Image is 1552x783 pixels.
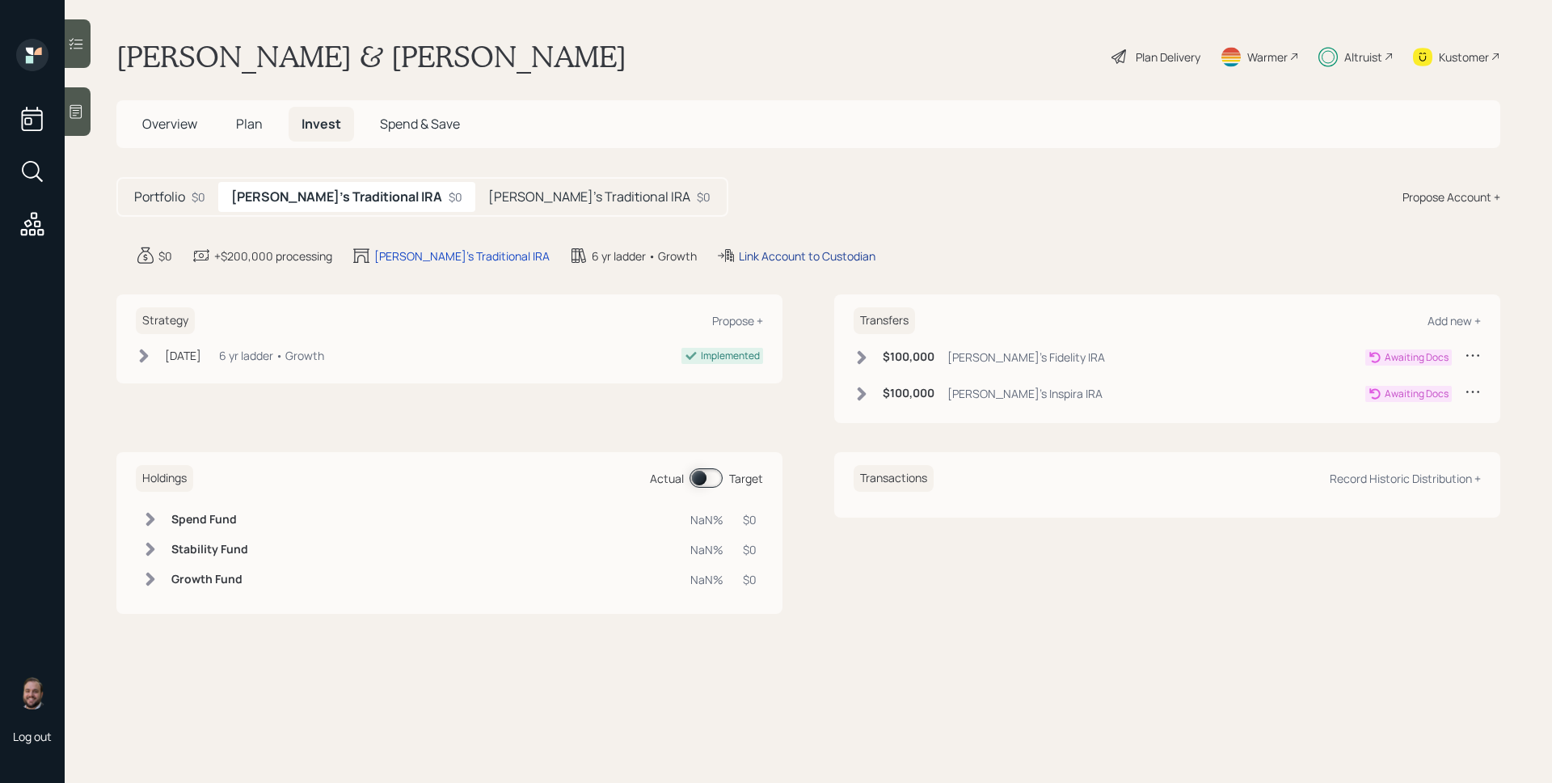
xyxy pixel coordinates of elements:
div: +$200,000 processing [214,248,332,265]
h6: Stability Fund [171,543,248,557]
div: Warmer [1247,49,1288,66]
div: Record Historic Distribution + [1330,471,1481,486]
div: $0 [743,571,757,588]
div: NaN% [690,511,723,528]
h6: $100,000 [883,350,934,364]
h5: [PERSON_NAME]'s Traditional IRA [488,189,690,205]
h5: Portfolio [134,189,185,205]
div: Awaiting Docs [1385,387,1449,401]
div: $0 [697,188,711,205]
div: 6 yr ladder • Growth [592,248,697,265]
span: Plan [236,115,263,133]
h6: Growth Fund [171,573,248,586]
div: Link Account to Custodian [739,248,875,265]
h6: Strategy [136,307,195,334]
div: Actual [650,470,684,487]
h6: Spend Fund [171,513,248,527]
div: NaN% [690,571,723,588]
div: Add new + [1428,313,1481,328]
div: Plan Delivery [1136,49,1200,66]
img: james-distasi-headshot.png [16,677,48,709]
div: $0 [743,541,757,558]
div: $0 [192,188,205,205]
div: 6 yr ladder • Growth [219,347,324,364]
h6: Holdings [136,465,193,492]
div: [DATE] [165,347,201,364]
div: Propose Account + [1402,188,1500,205]
h6: $100,000 [883,387,934,400]
div: Implemented [701,349,760,363]
div: Kustomer [1439,49,1489,66]
span: Spend & Save [380,115,460,133]
h1: [PERSON_NAME] & [PERSON_NAME] [116,39,626,74]
h6: Transfers [854,307,915,334]
div: $0 [743,511,757,528]
span: Invest [302,115,341,133]
div: Awaiting Docs [1385,350,1449,365]
div: NaN% [690,541,723,558]
div: [PERSON_NAME]'s Traditional IRA [374,248,550,265]
div: Altruist [1344,49,1382,66]
div: [PERSON_NAME]'s Inspira IRA [947,385,1103,402]
div: Target [729,470,763,487]
div: $0 [158,248,172,265]
h5: [PERSON_NAME]'s Traditional IRA [231,189,442,205]
span: Overview [142,115,197,133]
div: [PERSON_NAME]'s Fidelity IRA [947,349,1105,366]
div: $0 [449,188,462,205]
div: Log out [13,729,52,744]
div: Propose + [712,313,763,328]
h6: Transactions [854,465,934,492]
